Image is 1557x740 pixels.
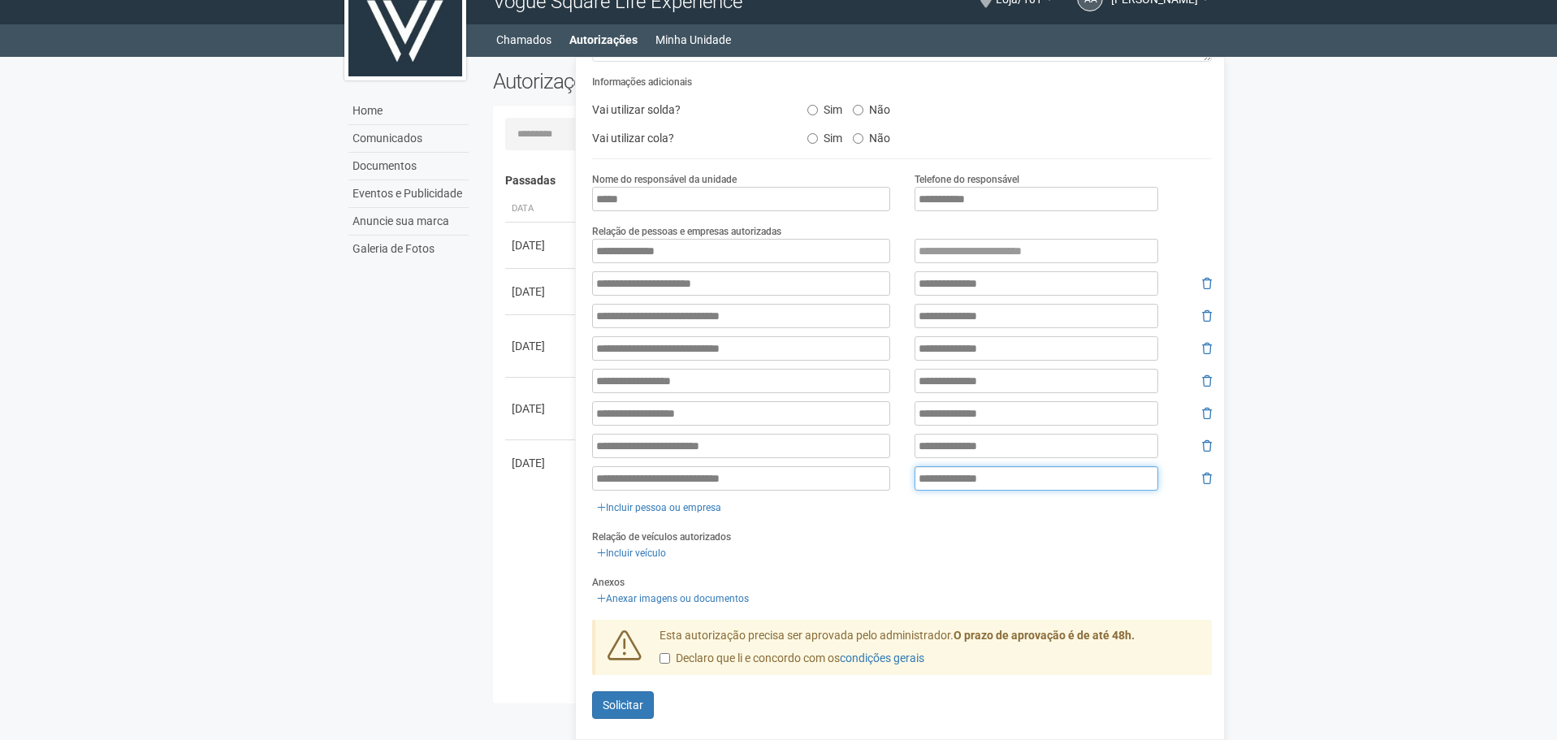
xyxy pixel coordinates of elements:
label: Declaro que li e concordo com os [660,651,924,667]
i: Remover [1202,375,1212,387]
i: Remover [1202,310,1212,322]
i: Remover [1202,408,1212,419]
h4: Passadas [505,175,1201,187]
i: Remover [1202,440,1212,452]
div: Vai utilizar solda? [580,97,794,122]
label: Nome do responsável da unidade [592,172,737,187]
button: Solicitar [592,691,654,719]
input: Sim [807,105,818,115]
div: [DATE] [512,455,572,471]
span: Solicitar [603,699,643,712]
th: Data [505,196,578,223]
label: Sim [807,97,842,117]
a: Anuncie sua marca [348,208,469,236]
i: Remover [1202,473,1212,484]
strong: O prazo de aprovação é de até 48h. [954,629,1135,642]
div: [DATE] [512,400,572,417]
input: Não [853,105,863,115]
label: Anexos [592,575,625,590]
a: Anexar imagens ou documentos [592,590,754,608]
a: Minha Unidade [655,28,731,51]
input: Declaro que li e concordo com oscondições gerais [660,653,670,664]
div: Vai utilizar cola? [580,126,794,150]
i: Remover [1202,278,1212,289]
div: Esta autorização precisa ser aprovada pelo administrador. [647,628,1213,675]
label: Relação de veículos autorizados [592,530,731,544]
div: [DATE] [512,283,572,300]
h2: Autorizações [493,69,841,93]
label: Não [853,126,890,145]
label: Não [853,97,890,117]
a: Comunicados [348,125,469,153]
a: condições gerais [840,651,924,664]
div: [DATE] [512,237,572,253]
a: Home [348,97,469,125]
label: Telefone do responsável [915,172,1019,187]
a: Incluir pessoa ou empresa [592,499,726,517]
a: Incluir veículo [592,544,671,562]
a: Autorizações [569,28,638,51]
label: Sim [807,126,842,145]
label: Informações adicionais [592,75,692,89]
a: Documentos [348,153,469,180]
a: Galeria de Fotos [348,236,469,262]
input: Sim [807,133,818,144]
input: Não [853,133,863,144]
label: Relação de pessoas e empresas autorizadas [592,224,781,239]
div: [DATE] [512,338,572,354]
a: Chamados [496,28,551,51]
i: Remover [1202,343,1212,354]
a: Eventos e Publicidade [348,180,469,208]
